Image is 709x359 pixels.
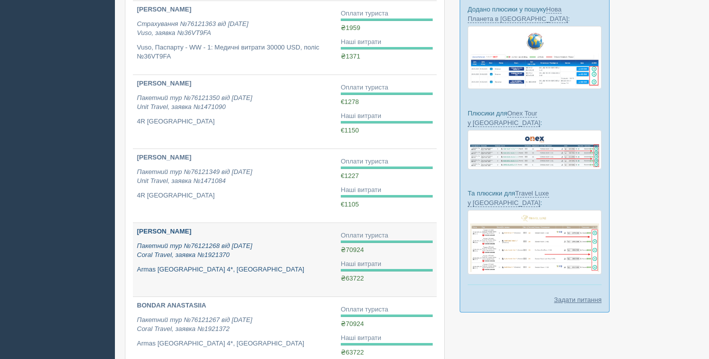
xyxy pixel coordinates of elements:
[133,1,337,74] a: [PERSON_NAME] Страхування №76121363 від [DATE]Vuso, заявка №36VT9FA Vuso, Паспарту - WW - 1: Меди...
[468,5,568,23] a: Нова Планета в [GEOGRAPHIC_DATA]
[137,79,191,87] b: [PERSON_NAME]
[341,185,433,195] div: Наші витрати
[341,98,359,105] span: €1278
[341,259,433,269] div: Наші витрати
[137,43,333,61] p: Vuso, Паспарту - WW - 1: Медичнi витрати 30000 USD, поліс №36VT9FA
[137,242,252,259] i: Пакетний тур №76121268 від [DATE] Coral Travel, заявка №1921370
[341,9,433,18] div: Оплати туриста
[137,20,248,37] i: Страхування №76121363 від [DATE] Vuso, заявка №36VT9FA
[133,75,337,148] a: [PERSON_NAME] Пакетний тур №76121350 від [DATE]Unit Travel, заявка №1471090 4R [GEOGRAPHIC_DATA]
[137,301,206,309] b: BONDAR ANASTASIIA
[341,305,433,314] div: Оплати туриста
[137,168,252,185] i: Пакетний тур №76121349 від [DATE] Unit Travel, заявка №1471084
[133,223,337,296] a: [PERSON_NAME] Пакетний тур №76121268 від [DATE]Coral Travel, заявка №1921370 Armas [GEOGRAPHIC_DA...
[137,153,191,161] b: [PERSON_NAME]
[468,210,602,274] img: travel-luxe-%D0%BF%D0%BE%D0%B4%D0%B1%D0%BE%D1%80%D0%BA%D0%B0-%D1%81%D1%80%D0%BC-%D0%B4%D0%BB%D1%8...
[341,126,359,134] span: €1150
[341,320,364,327] span: ₴70924
[468,108,602,127] p: Плюсики для :
[468,130,602,169] img: onex-tour-proposal-crm-for-travel-agency.png
[137,117,333,126] p: 4R [GEOGRAPHIC_DATA]
[133,149,337,222] a: [PERSON_NAME] Пакетний тур №76121349 від [DATE]Unit Travel, заявка №1471084 4R [GEOGRAPHIC_DATA]
[341,348,364,356] span: ₴63722
[341,172,359,179] span: €1227
[137,316,252,333] i: Пакетний тур №76121267 від [DATE] Coral Travel, заявка №1921372
[468,4,602,23] p: Додано плюсики у пошуку :
[137,339,333,348] p: Armas [GEOGRAPHIC_DATA] 4*, [GEOGRAPHIC_DATA]
[137,5,191,13] b: [PERSON_NAME]
[468,109,540,127] a: Onex Tour у [GEOGRAPHIC_DATA]
[468,26,602,89] img: new-planet-%D0%BF%D1%96%D0%B4%D0%B1%D1%96%D1%80%D0%BA%D0%B0-%D1%81%D1%80%D0%BC-%D0%B4%D0%BB%D1%8F...
[341,37,433,47] div: Наші витрати
[341,111,433,121] div: Наші витрати
[341,231,433,240] div: Оплати туриста
[137,94,252,111] i: Пакетний тур №76121350 від [DATE] Unit Travel, заявка №1471090
[341,83,433,92] div: Оплати туриста
[468,188,602,207] p: Та плюсики для :
[554,295,602,304] a: Задати питання
[341,24,360,31] span: ₴1959
[341,333,433,343] div: Наші витрати
[341,246,364,253] span: ₴70924
[341,157,433,166] div: Оплати туриста
[468,189,549,207] a: Travel Luxe у [GEOGRAPHIC_DATA]
[341,274,364,282] span: ₴63722
[137,265,333,274] p: Armas [GEOGRAPHIC_DATA] 4*, [GEOGRAPHIC_DATA]
[341,200,359,208] span: €1105
[341,52,360,60] span: ₴1371
[137,227,191,235] b: [PERSON_NAME]
[137,191,333,200] p: 4R [GEOGRAPHIC_DATA]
